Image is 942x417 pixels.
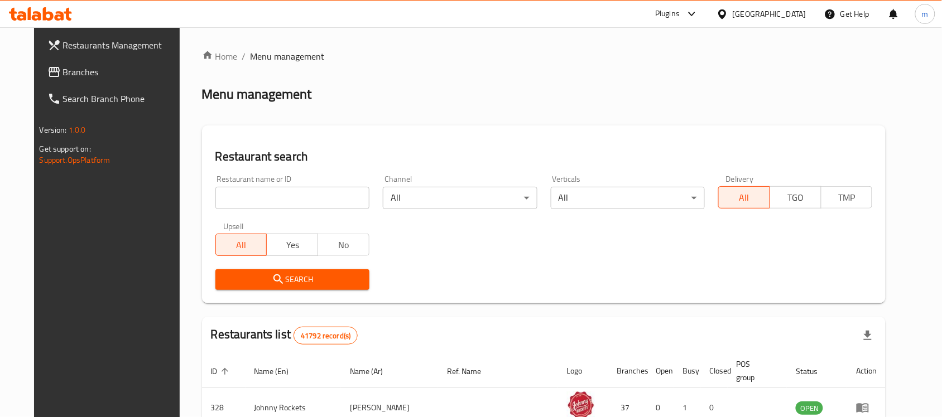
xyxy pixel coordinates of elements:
button: TMP [821,186,873,208]
th: Open [647,354,674,388]
span: Name (En) [254,365,304,378]
button: Yes [266,234,318,256]
button: TGO [770,186,821,208]
span: Yes [271,237,314,253]
div: Total records count [294,327,358,345]
span: TMP [826,190,868,206]
span: 1.0.0 [69,123,86,137]
span: Branches [63,65,182,79]
a: Search Branch Phone [39,85,191,112]
a: Branches [39,59,191,85]
button: No [318,234,369,256]
a: Restaurants Management [39,32,191,59]
span: Ref. Name [447,365,496,378]
button: All [215,234,267,256]
span: No [323,237,365,253]
div: Export file [854,322,881,349]
a: Support.OpsPlatform [40,153,110,167]
span: Version: [40,123,67,137]
li: / [242,50,246,63]
button: Search [215,269,369,290]
nav: breadcrumb [202,50,886,63]
h2: Menu management [202,85,312,103]
span: POS group [737,357,774,384]
label: Delivery [726,175,754,183]
span: m [922,8,929,20]
div: [GEOGRAPHIC_DATA] [733,8,806,20]
span: Menu management [251,50,325,63]
span: 41792 record(s) [294,331,357,341]
span: Search Branch Phone [63,92,182,105]
span: Get support on: [40,142,91,156]
div: All [551,187,705,209]
a: Home [202,50,238,63]
th: Logo [558,354,608,388]
div: Plugins [655,7,680,21]
span: Restaurants Management [63,38,182,52]
span: OPEN [796,402,823,415]
h2: Restaurant search [215,148,873,165]
h2: Restaurants list [211,326,358,345]
button: All [718,186,770,208]
input: Search for restaurant name or ID.. [215,187,369,209]
span: ID [211,365,232,378]
label: Upsell [223,222,244,230]
th: Branches [608,354,647,388]
div: Menu [856,401,877,414]
span: Name (Ar) [350,365,397,378]
th: Busy [674,354,701,388]
div: All [383,187,537,209]
th: Closed [701,354,728,388]
span: All [723,190,766,206]
span: All [220,237,263,253]
th: Action [847,354,886,388]
span: TGO [775,190,817,206]
span: Search [224,273,361,287]
span: Status [796,365,832,378]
